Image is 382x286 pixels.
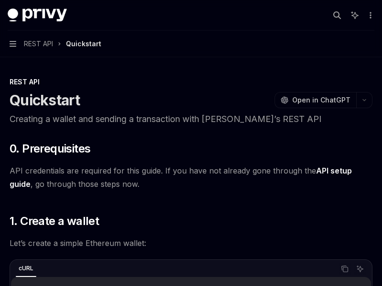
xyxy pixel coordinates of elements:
div: Quickstart [66,38,101,50]
img: dark logo [8,9,67,22]
span: Let’s create a simple Ethereum wallet: [10,236,372,250]
div: REST API [10,77,372,87]
h1: Quickstart [10,92,80,109]
div: cURL [16,263,36,274]
span: 1. Create a wallet [10,214,99,229]
span: 0. Prerequisites [10,141,90,156]
button: Ask AI [354,263,366,275]
p: Creating a wallet and sending a transaction with [PERSON_NAME]’s REST API [10,112,372,126]
button: Open in ChatGPT [275,92,356,108]
span: REST API [24,38,53,50]
span: API credentials are required for this guide. If you have not already gone through the , go throug... [10,164,372,191]
button: More actions [365,9,374,22]
button: Copy the contents from the code block [339,263,351,275]
span: Open in ChatGPT [292,95,350,105]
